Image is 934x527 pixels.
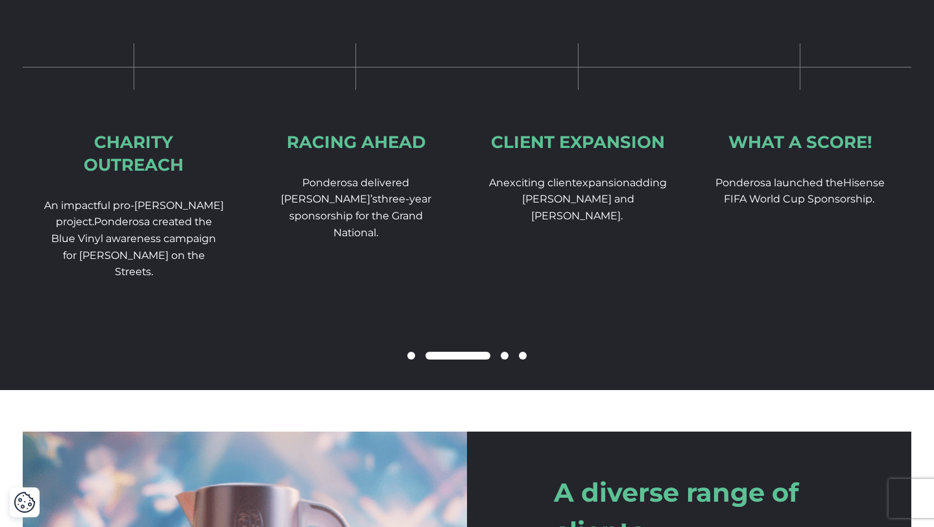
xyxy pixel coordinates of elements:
span: n [496,177,503,189]
span: the [826,177,843,189]
span: xciting [510,177,545,189]
div: Client expansion [491,131,665,154]
button: Cookie Settings [14,491,36,513]
div: Racing ahead [287,131,425,154]
span: e [503,177,510,189]
span: Ponderosa launch [715,177,809,189]
div: What a score! [728,131,872,154]
span: ed [396,177,409,189]
span: A [489,177,496,189]
span: ed [809,177,823,189]
span: expansion [576,177,630,189]
span: [PERSON_NAME] and [PERSON_NAME]. [522,193,634,222]
span: client [547,177,576,189]
div: Charity Outreach [43,131,224,177]
span: adding [630,177,667,189]
span: for [PERSON_NAME] on the Streets. [63,249,205,278]
span: three-year sponsorship for the Grand National. [289,193,431,238]
span: [PERSON_NAME]’s [281,193,377,205]
img: Revisit consent button [14,491,36,513]
span: Hisense FIFA World Cup Sponsorship. [724,177,885,206]
span: Ponderosa created the Blue Vinyl awareness campaign [51,215,216,245]
span: Ponderosa deliver [302,177,396,189]
span: An impactful pro-[PERSON_NAME] project. [44,199,224,228]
